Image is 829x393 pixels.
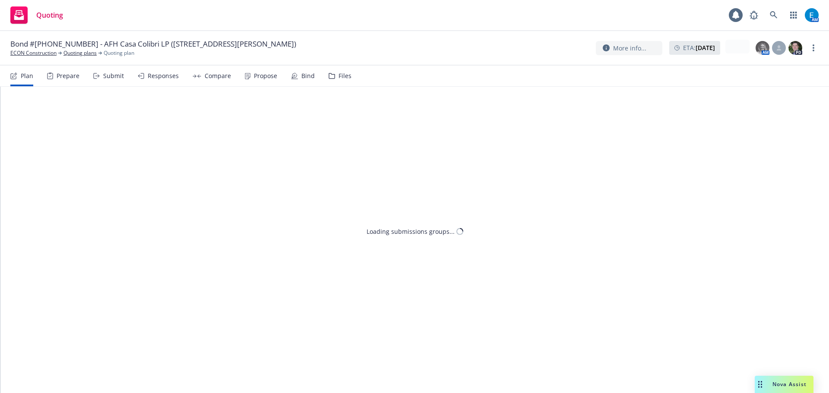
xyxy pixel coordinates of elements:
span: Bond #[PHONE_NUMBER] - AFH Casa Colibri LP ([STREET_ADDRESS][PERSON_NAME]) [10,39,296,49]
img: photo [756,41,769,55]
span: Nova Assist [772,380,807,388]
span: ETA : [683,43,715,52]
a: ECON Construction [10,49,57,57]
a: Quoting [7,3,66,27]
a: Switch app [785,6,802,24]
strong: [DATE] [696,44,715,52]
span: More info... [613,44,646,53]
img: photo [788,41,802,55]
a: Report a Bug [745,6,763,24]
div: Prepare [57,72,79,79]
div: Files [339,72,351,79]
a: Search [765,6,782,24]
button: More info... [596,41,662,55]
div: Plan [21,72,33,79]
button: Nova Assist [755,376,813,393]
div: Compare [205,72,231,79]
div: Responses [148,72,179,79]
div: Propose [254,72,277,79]
span: Quoting [36,12,63,19]
a: more [808,43,819,53]
img: photo [805,8,819,22]
div: Submit [103,72,124,79]
div: Loading submissions groups... [367,227,455,236]
a: Quoting plans [63,49,97,57]
span: Quoting plan [104,49,134,57]
div: Bind [301,72,315,79]
div: Drag to move [755,376,766,393]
